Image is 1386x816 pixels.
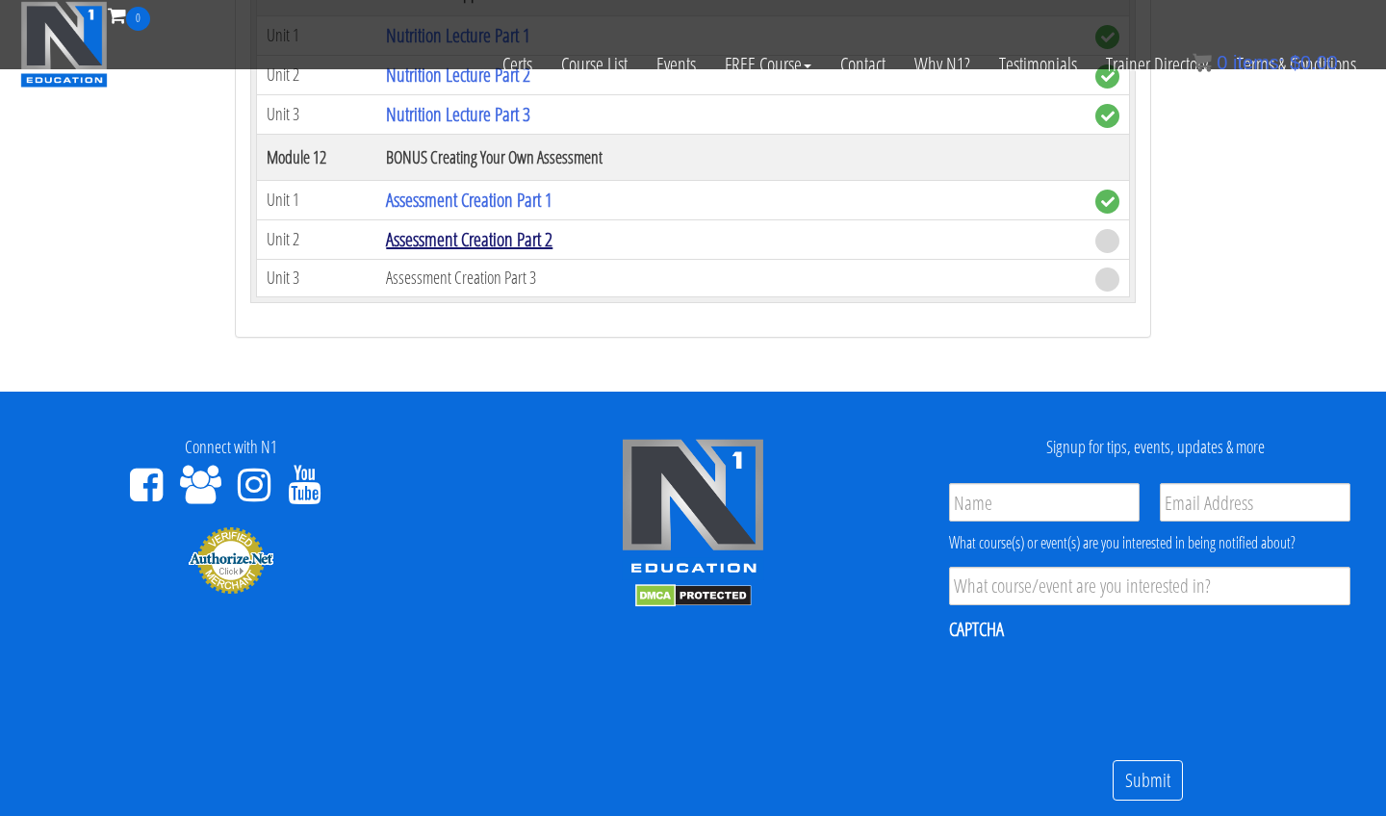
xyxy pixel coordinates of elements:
[376,259,1086,296] td: Assessment Creation Part 3
[1290,52,1338,73] bdi: 0.00
[386,101,530,127] a: Nutrition Lecture Part 3
[949,567,1350,605] input: What course/event are you interested in?
[949,483,1140,522] input: Name
[938,438,1372,457] h4: Signup for tips, events, updates & more
[188,525,274,595] img: Authorize.Net Merchant - Click to Verify
[257,219,377,259] td: Unit 2
[257,94,377,134] td: Unit 3
[108,2,150,28] a: 0
[126,7,150,31] span: 0
[1095,190,1119,214] span: complete
[1095,104,1119,128] span: complete
[1113,760,1183,802] input: Submit
[1233,52,1284,73] span: items:
[642,31,710,98] a: Events
[949,531,1350,554] div: What course(s) or event(s) are you interested in being notified about?
[386,226,552,252] a: Assessment Creation Part 2
[985,31,1091,98] a: Testimonials
[1160,483,1350,522] input: Email Address
[900,31,985,98] a: Why N1?
[14,438,448,457] h4: Connect with N1
[635,584,752,607] img: DMCA.com Protection Status
[1091,31,1222,98] a: Trainer Directory
[257,259,377,296] td: Unit 3
[1193,52,1338,73] a: 0 items: $0.00
[1222,31,1371,98] a: Terms & Conditions
[547,31,642,98] a: Course List
[257,134,377,180] th: Module 12
[20,1,108,88] img: n1-education
[949,617,1004,642] label: CAPTCHA
[1193,53,1212,72] img: icon11.png
[1290,52,1300,73] span: $
[386,187,552,213] a: Assessment Creation Part 1
[1217,52,1227,73] span: 0
[376,134,1086,180] th: BONUS Creating Your Own Assessment
[257,180,377,219] td: Unit 1
[621,438,765,580] img: n1-edu-logo
[488,31,547,98] a: Certs
[826,31,900,98] a: Contact
[710,31,826,98] a: FREE Course
[949,654,1242,729] iframe: reCAPTCHA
